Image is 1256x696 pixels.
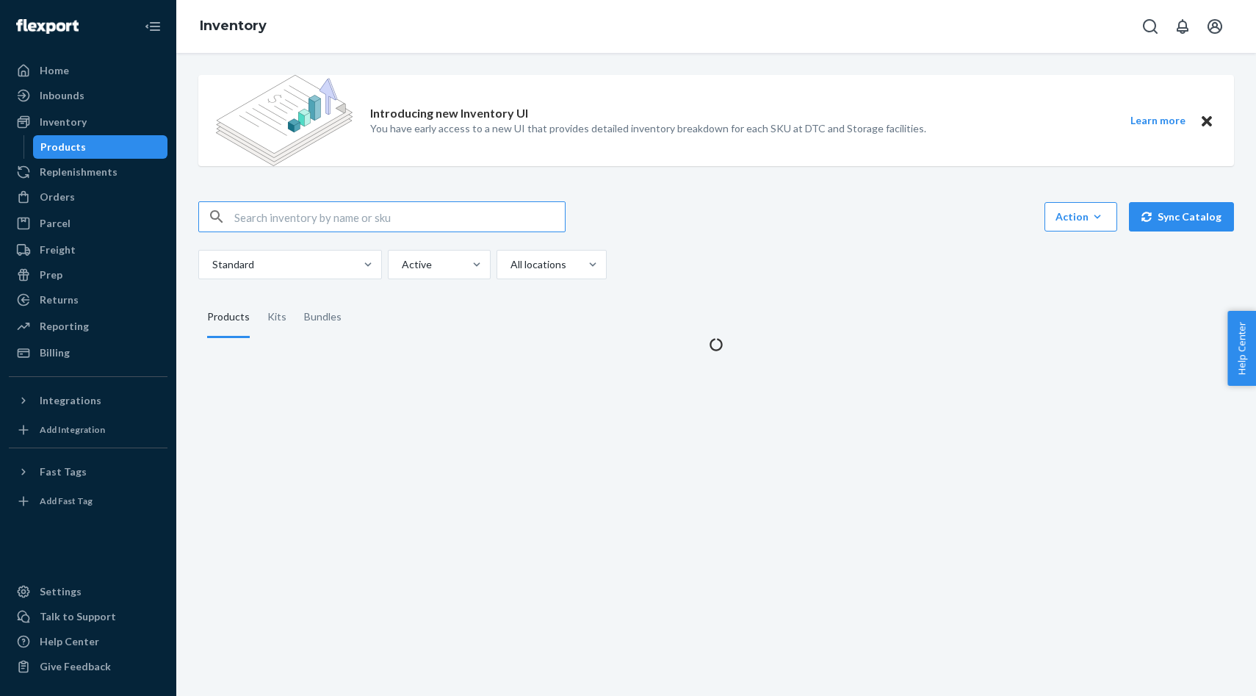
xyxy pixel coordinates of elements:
[509,257,510,272] input: All locations
[40,216,71,231] div: Parcel
[1121,112,1194,130] button: Learn more
[234,202,565,232] input: Search inventory by name or sku
[9,110,167,134] a: Inventory
[9,238,167,262] a: Freight
[207,297,250,338] div: Products
[370,105,528,122] p: Introducing new Inventory UI
[1136,12,1165,41] button: Open Search Box
[1200,12,1230,41] button: Open account menu
[267,297,286,338] div: Kits
[370,121,926,136] p: You have early access to a new UI that provides detailed inventory breakdown for each SKU at DTC ...
[40,190,75,204] div: Orders
[40,464,87,479] div: Fast Tags
[40,115,87,129] div: Inventory
[40,243,76,257] div: Freight
[9,84,167,107] a: Inbounds
[1168,12,1197,41] button: Open notifications
[1197,112,1216,130] button: Close
[9,418,167,442] a: Add Integration
[33,135,168,159] a: Products
[9,655,167,678] button: Give Feedback
[1129,202,1234,232] button: Sync Catalog
[9,341,167,365] a: Billing
[40,319,89,334] div: Reporting
[9,315,167,338] a: Reporting
[40,293,79,307] div: Returns
[40,495,93,507] div: Add Fast Tag
[1227,311,1256,386] button: Help Center
[9,630,167,653] a: Help Center
[40,345,70,360] div: Billing
[9,460,167,484] button: Fast Tags
[9,288,167,312] a: Returns
[1044,202,1117,232] button: Action
[9,160,167,184] a: Replenishments
[40,634,99,649] div: Help Center
[138,12,167,41] button: Close Navigation
[40,584,82,599] div: Settings
[188,5,278,48] ol: breadcrumbs
[40,659,111,674] div: Give Feedback
[40,88,84,103] div: Inbounds
[9,185,167,209] a: Orders
[1055,209,1106,224] div: Action
[9,605,167,628] button: Talk to Support
[40,63,69,78] div: Home
[400,257,402,272] input: Active
[9,263,167,287] a: Prep
[9,212,167,235] a: Parcel
[40,140,86,154] div: Products
[40,393,101,408] div: Integrations
[9,580,167,603] a: Settings
[200,18,267,34] a: Inventory
[9,389,167,412] button: Integrations
[40,423,105,436] div: Add Integration
[40,268,62,282] div: Prep
[9,489,167,513] a: Add Fast Tag
[40,165,118,179] div: Replenishments
[211,257,212,272] input: Standard
[304,297,342,338] div: Bundles
[9,59,167,82] a: Home
[216,75,353,166] img: new-reports-banner-icon.82668bd98b6a51aee86340f2a7b77ae3.png
[16,19,79,34] img: Flexport logo
[40,609,116,624] div: Talk to Support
